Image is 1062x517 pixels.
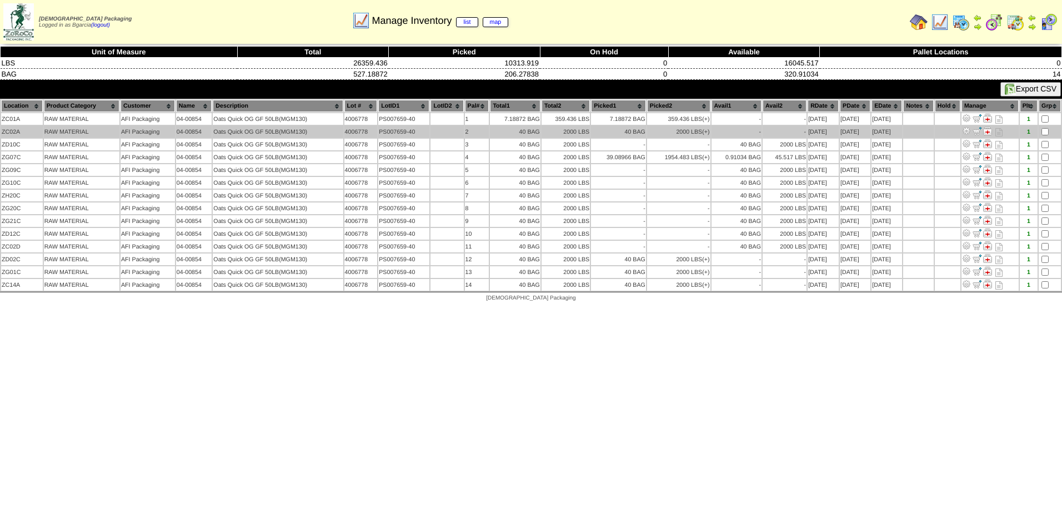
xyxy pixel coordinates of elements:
[871,126,902,138] td: [DATE]
[176,151,212,163] td: 04-00854
[1005,84,1016,95] img: excel.gif
[712,100,762,112] th: Avail1
[176,139,212,150] td: 04-00854
[591,215,646,227] td: -
[973,229,981,237] img: Move
[91,22,110,28] a: (logout)
[983,203,992,212] img: Manage Hold
[44,228,119,240] td: RAW MATERIAL
[176,241,212,252] td: 04-00854
[344,126,378,138] td: 4006778
[995,179,1003,187] i: Note
[903,100,933,112] th: Notes
[389,69,540,80] td: 206.27838
[995,154,1003,162] i: Note
[647,139,710,150] td: -
[465,177,489,189] td: 6
[591,126,646,138] td: 40 BAG
[465,190,489,201] td: 7
[378,139,429,150] td: PS007659-40
[973,126,981,135] img: Move
[808,139,839,150] td: [DATE]
[1028,22,1036,31] img: arrowright.gif
[176,202,212,214] td: 04-00854
[647,151,710,163] td: 1954.483 LBS
[1020,167,1037,174] div: 1
[973,190,981,199] img: Move
[542,177,590,189] td: 2000 LBS
[121,113,175,125] td: AFI Packaging
[378,100,429,112] th: LotID1
[213,100,343,112] th: Description
[465,202,489,214] td: 8
[647,113,710,125] td: 359.436 LBS
[962,229,971,237] img: Adjust
[344,139,378,150] td: 4006778
[840,215,870,227] td: [DATE]
[702,129,709,135] div: (+)
[1,190,43,201] td: ZH20C
[44,126,119,138] td: RAW MATERIAL
[237,47,388,58] th: Total
[983,139,992,148] img: Manage Hold
[490,215,540,227] td: 40 BAG
[962,203,971,212] img: Adjust
[973,241,981,250] img: Move
[712,113,762,125] td: -
[647,164,710,176] td: -
[961,100,1019,112] th: Manage
[840,139,870,150] td: [DATE]
[808,164,839,176] td: [DATE]
[840,202,870,214] td: [DATE]
[995,217,1003,226] i: Note
[840,113,870,125] td: [DATE]
[808,202,839,214] td: [DATE]
[871,100,902,112] th: EDate
[820,58,1062,69] td: 0
[1040,13,1058,31] img: calendarcustomer.gif
[763,126,806,138] td: -
[490,177,540,189] td: 40 BAG
[973,280,981,288] img: Move
[983,216,992,225] img: Manage Hold
[973,203,981,212] img: Move
[840,228,870,240] td: [DATE]
[44,100,119,112] th: Product Category
[962,190,971,199] img: Adjust
[344,100,378,112] th: Lot #
[176,164,212,176] td: 04-00854
[213,151,343,163] td: Oats Quick OG GF 50LB(MGM130)
[542,190,590,201] td: 2000 LBS
[490,202,540,214] td: 40 BAG
[378,202,429,214] td: PS007659-40
[973,254,981,263] img: Move
[871,177,902,189] td: [DATE]
[871,151,902,163] td: [DATE]
[983,229,992,237] img: Manage Hold
[973,114,981,123] img: Move
[456,17,478,27] a: list
[213,190,343,201] td: Oats Quick OG GF 50LB(MGM130)
[378,177,429,189] td: PS007659-40
[542,139,590,150] td: 2000 LBS
[712,177,762,189] td: 40 BAG
[344,190,378,201] td: 4006778
[344,215,378,227] td: 4006778
[430,100,463,112] th: LotID2
[344,202,378,214] td: 4006778
[176,113,212,125] td: 04-00854
[871,202,902,214] td: [DATE]
[389,58,540,69] td: 10313.919
[973,178,981,186] img: Move
[389,47,540,58] th: Picked
[121,139,175,150] td: AFI Packaging
[931,13,949,31] img: line_graph.gif
[820,69,1062,80] td: 14
[44,190,119,201] td: RAW MATERIAL
[952,13,970,31] img: calendarprod.gif
[985,13,1003,31] img: calendarblend.gif
[1020,218,1037,225] div: 1
[808,177,839,189] td: [DATE]
[237,58,388,69] td: 26359.436
[213,113,343,125] td: Oats Quick OG GF 50LB(MGM130)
